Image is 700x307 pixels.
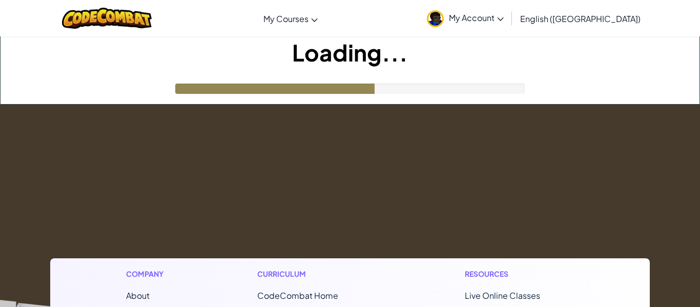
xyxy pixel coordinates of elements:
[126,290,150,301] a: About
[422,2,509,34] a: My Account
[427,10,444,27] img: avatar
[62,8,152,29] img: CodeCombat logo
[1,36,699,68] h1: Loading...
[465,269,574,279] h1: Resources
[258,5,323,32] a: My Courses
[515,5,646,32] a: English ([GEOGRAPHIC_DATA])
[465,290,540,301] a: Live Online Classes
[257,290,338,301] span: CodeCombat Home
[263,13,308,24] span: My Courses
[126,269,174,279] h1: Company
[449,12,504,23] span: My Account
[520,13,641,24] span: English ([GEOGRAPHIC_DATA])
[257,269,381,279] h1: Curriculum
